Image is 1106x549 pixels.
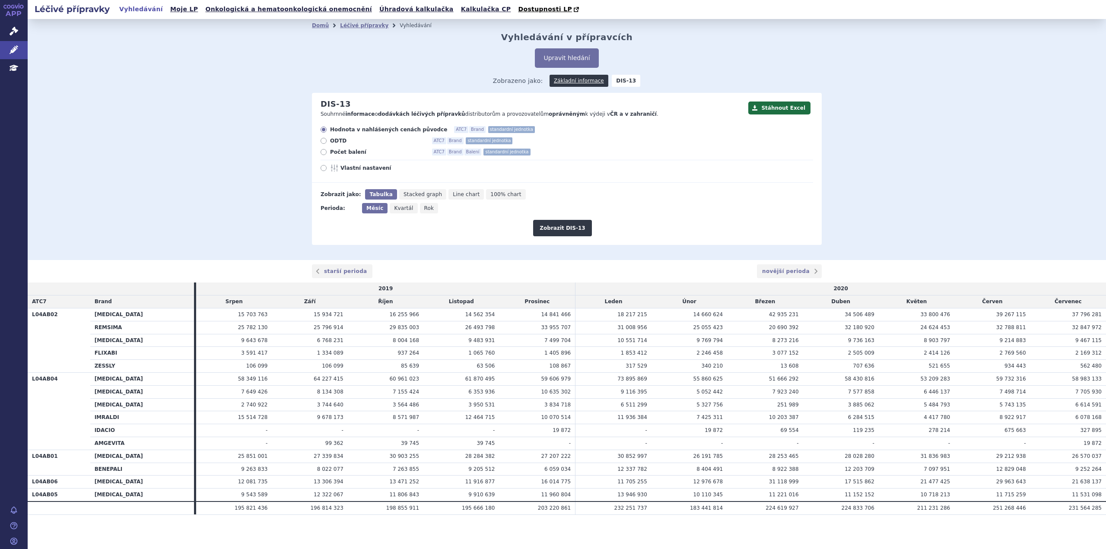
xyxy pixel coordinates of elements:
[544,337,571,343] span: 7 499 704
[90,450,194,463] th: [MEDICAL_DATA]
[321,111,744,118] p: Souhrnné o distributorům a provozovatelům k výdeji v .
[1069,505,1102,511] span: 231 564 285
[117,3,165,15] a: Vyhledávání
[238,324,268,330] span: 25 782 130
[340,22,388,29] a: Léčivé přípravky
[848,389,874,395] span: 7 577 858
[920,479,950,485] span: 21 477 425
[312,264,372,278] a: starší perioda
[879,295,954,308] td: Květen
[241,492,267,498] span: 9 543 589
[845,466,874,472] span: 12 203 709
[541,453,571,459] span: 27 207 222
[693,453,723,459] span: 26 191 785
[168,3,200,15] a: Moje LP
[996,453,1026,459] span: 29 212 938
[924,466,950,472] span: 7 097 951
[466,137,512,144] span: standardní jednotka
[769,453,799,459] span: 28 253 465
[924,350,950,356] span: 2 414 126
[797,440,798,446] span: -
[693,492,723,498] span: 10 110 345
[393,389,419,395] span: 7 155 424
[920,324,950,330] span: 24 624 453
[432,149,446,155] span: ATC7
[477,440,495,446] span: 39 745
[400,19,443,32] li: Vyhledávání
[948,440,950,446] span: -
[626,363,647,369] span: 317 529
[424,205,434,211] span: Rok
[541,324,571,330] span: 33 955 707
[464,149,481,155] span: Balení
[465,414,495,420] span: 12 464 715
[696,402,723,408] span: 5 327 756
[238,311,268,317] span: 15 703 763
[999,402,1026,408] span: 5 743 135
[645,440,647,446] span: -
[617,376,647,382] span: 73 895 869
[538,505,571,511] span: 203 220 861
[321,189,361,200] div: Zobrazit jako:
[90,437,194,450] th: AMGEVITA
[769,376,799,382] span: 51 666 292
[610,111,657,117] strong: ČR a v zahraničí
[312,22,329,29] a: Domů
[1080,363,1102,369] span: 562 480
[954,295,1030,308] td: Červen
[769,414,799,420] span: 10 203 387
[453,191,480,197] span: Line chart
[1072,479,1102,485] span: 21 638 137
[705,427,723,433] span: 19 872
[696,389,723,395] span: 5 052 442
[465,311,495,317] span: 14 562 354
[924,414,950,420] span: 4 417 780
[1004,363,1026,369] span: 934 443
[196,295,272,308] td: Srpen
[853,363,874,369] span: 707 636
[314,324,343,330] span: 25 796 914
[196,282,575,295] td: 2019
[499,295,575,308] td: Prosinec
[378,111,465,117] strong: dodávkách léčivých přípravků
[621,350,647,356] span: 1 853 412
[366,205,383,211] span: Měsíc
[575,282,1106,295] td: 2020
[246,363,268,369] span: 106 099
[393,337,419,343] span: 8 004 168
[493,427,495,433] span: -
[322,363,343,369] span: 106 099
[544,466,571,472] span: 6 059 034
[394,205,413,211] span: Kvartál
[417,427,419,433] span: -
[465,479,495,485] span: 11 916 877
[330,137,425,144] span: ODTD
[693,311,723,317] span: 14 660 624
[330,126,447,133] span: Hodnota v nahlášených cenách původce
[1004,427,1026,433] span: 675 663
[541,492,571,498] span: 11 960 804
[468,337,495,343] span: 9 483 931
[90,334,194,347] th: [MEDICAL_DATA]
[317,337,343,343] span: 6 768 231
[617,466,647,472] span: 12 337 782
[404,191,442,197] span: Stacked graph
[541,479,571,485] span: 16 014 775
[314,492,343,498] span: 12 322 067
[696,337,723,343] span: 9 769 794
[241,350,267,356] span: 3 591 417
[612,75,640,87] strong: DIS-13
[696,414,723,420] span: 7 425 311
[845,376,874,382] span: 58 430 816
[727,295,803,308] td: Březen
[617,492,647,498] span: 13 946 930
[748,102,810,114] button: Stáhnout Excel
[477,363,495,369] span: 63 506
[468,350,495,356] span: 1 065 760
[920,492,950,498] span: 10 718 213
[873,440,874,446] span: -
[397,350,419,356] span: 937 264
[541,376,571,382] span: 59 606 979
[488,126,535,133] span: standardní jednotka
[348,295,423,308] td: Říjen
